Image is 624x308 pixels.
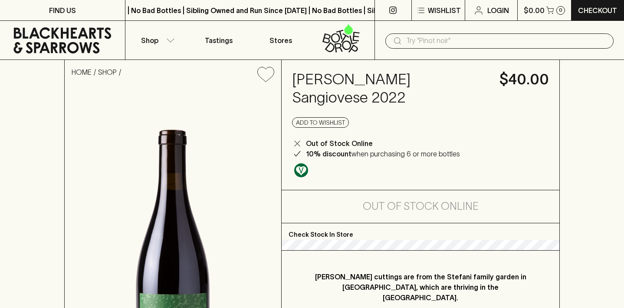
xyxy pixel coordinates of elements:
p: when purchasing 6 or more bottles [306,149,460,159]
p: $0.00 [524,5,545,16]
p: Check Stock In Store [282,223,559,240]
p: [PERSON_NAME] cuttings are from the Stefani family garden in [GEOGRAPHIC_DATA], which are thrivin... [309,272,532,303]
p: Shop [141,35,158,46]
a: Tastings [187,21,250,60]
p: FIND US [49,5,76,16]
a: SHOP [98,68,117,76]
h4: [PERSON_NAME] Sangiovese 2022 [292,70,489,107]
a: Stores [250,21,312,60]
input: Try "Pinot noir" [406,34,607,48]
button: Add to wishlist [292,117,349,128]
img: Vegan [294,163,308,177]
p: Stores [269,35,292,46]
h5: Out of Stock Online [363,199,479,213]
a: HOME [72,68,92,76]
p: Out of Stock Online [306,138,373,149]
a: Made without the use of any animal products. [292,161,310,179]
p: 0 [559,8,562,13]
p: Login [487,5,509,16]
button: Shop [125,21,188,60]
p: Tastings [205,35,233,46]
h4: $40.00 [499,70,549,89]
button: Add to wishlist [254,63,278,86]
p: Wishlist [428,5,461,16]
b: 10% discount [306,150,351,158]
p: Checkout [578,5,617,16]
